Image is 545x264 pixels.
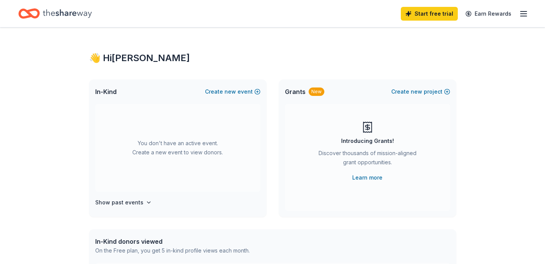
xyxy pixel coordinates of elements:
[95,198,152,207] button: Show past events
[411,87,422,96] span: new
[391,87,450,96] button: Createnewproject
[352,173,382,182] a: Learn more
[401,7,458,21] a: Start free trial
[461,7,516,21] a: Earn Rewards
[18,5,92,23] a: Home
[95,104,260,192] div: You don't have an active event. Create a new event to view donors.
[316,149,420,170] div: Discover thousands of mission-aligned grant opportunities.
[95,198,143,207] h4: Show past events
[205,87,260,96] button: Createnewevent
[285,87,306,96] span: Grants
[341,136,394,146] div: Introducing Grants!
[95,87,117,96] span: In-Kind
[309,87,324,96] div: New
[89,52,456,64] div: 👋 Hi [PERSON_NAME]
[95,237,250,246] div: In-Kind donors viewed
[95,246,250,255] div: On the Free plan, you get 5 in-kind profile views each month.
[225,87,236,96] span: new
